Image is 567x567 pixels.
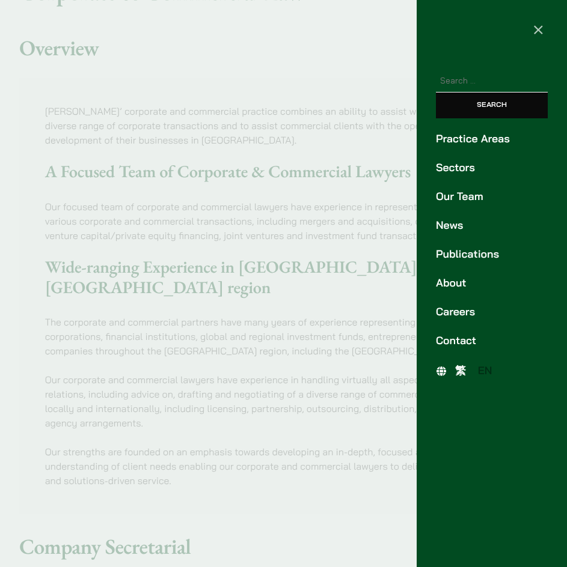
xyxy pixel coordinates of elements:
[436,131,548,147] a: Practice Areas
[436,275,548,291] a: About
[436,304,548,320] a: Careers
[436,246,548,262] a: Publications
[436,217,548,234] a: News
[436,70,548,92] input: Search for:
[436,333,548,349] a: Contact
[436,92,548,118] input: Search
[455,364,466,377] span: 繁
[436,189,548,205] a: Our Team
[449,362,472,380] a: 繁
[478,364,492,377] span: EN
[436,160,548,176] a: Sectors
[472,362,498,380] a: EN
[533,18,544,40] span: ×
